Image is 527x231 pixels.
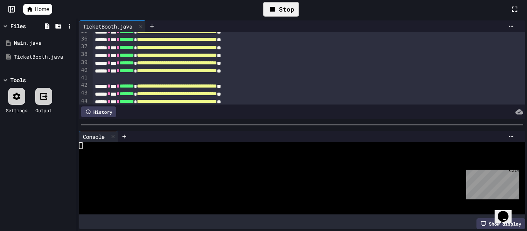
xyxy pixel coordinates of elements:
[79,89,89,97] div: 43
[79,74,89,82] div: 41
[476,218,525,229] div: Show display
[495,200,519,223] iframe: chat widget
[79,59,89,66] div: 39
[79,51,89,58] div: 38
[81,106,116,117] div: History
[23,4,52,15] a: Home
[79,81,89,89] div: 42
[79,66,89,74] div: 40
[79,22,136,30] div: TicketBooth.java
[6,107,27,114] div: Settings
[263,2,299,17] div: Stop
[79,20,146,32] div: TicketBooth.java
[79,133,108,141] div: Console
[79,35,89,43] div: 36
[35,107,52,114] div: Output
[3,3,53,49] div: Chat with us now!Close
[10,22,26,30] div: Files
[35,5,49,13] span: Home
[14,53,74,61] div: TicketBooth.java
[14,39,74,47] div: Main.java
[10,76,26,84] div: Tools
[79,97,89,105] div: 44
[79,43,89,51] div: 37
[79,131,118,142] div: Console
[463,167,519,199] iframe: chat widget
